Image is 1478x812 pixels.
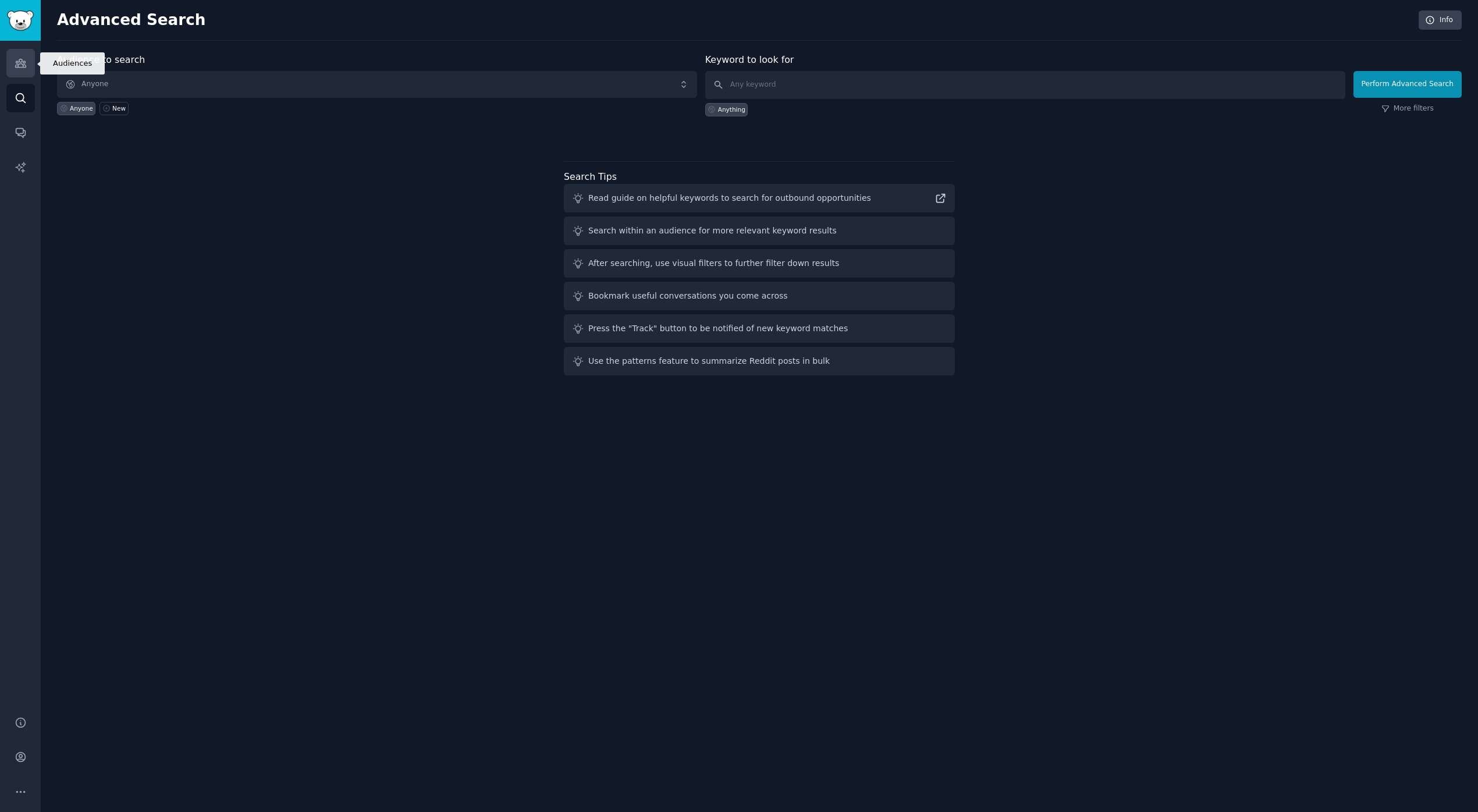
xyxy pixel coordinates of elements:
[564,171,617,182] label: Search Tips
[588,225,837,237] div: Search within an audience for more relevant keyword results
[57,11,1412,30] h2: Advanced Search
[588,257,839,270] div: After searching, use visual filters to further filter down results
[7,10,34,31] img: GummySearch logo
[588,322,848,335] div: Press the "Track" button to be notified of new keyword matches
[1353,71,1462,98] button: Perform Advanced Search
[718,105,745,114] div: Anything
[705,71,1345,99] input: Any keyword
[588,290,788,302] div: Bookmark useful conversations you come across
[112,104,126,112] div: New
[70,104,93,112] div: Anyone
[1381,104,1434,114] a: More filters
[1419,10,1462,30] a: Info
[100,102,128,115] a: New
[57,71,697,98] button: Anyone
[705,54,794,65] label: Keyword to look for
[588,355,830,367] div: Use the patterns feature to summarize Reddit posts in bulk
[57,54,145,65] label: Audience to search
[588,192,871,204] div: Read guide on helpful keywords to search for outbound opportunities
